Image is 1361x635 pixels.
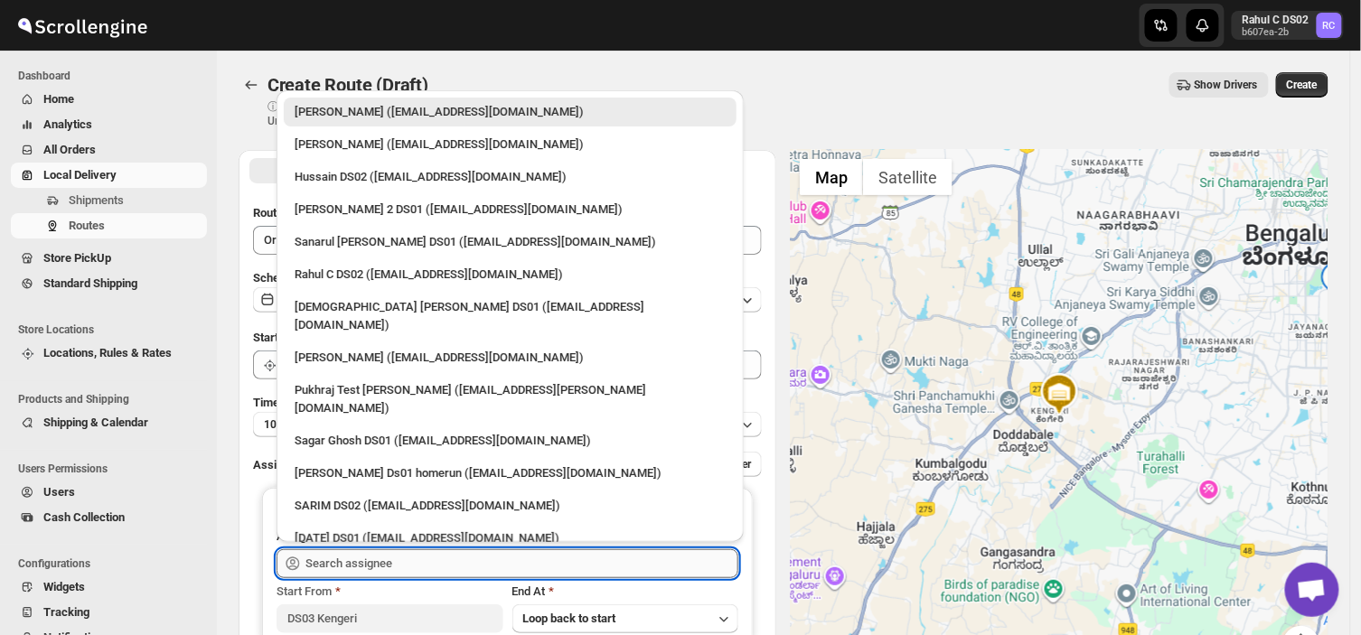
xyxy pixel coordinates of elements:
[43,416,148,429] span: Shipping & Calendar
[43,510,125,524] span: Cash Collection
[277,224,744,257] li: Sanarul Haque DS01 (fefifag638@adosnan.com)
[11,213,207,238] button: Routes
[253,412,762,437] button: 10 minutes
[295,135,726,154] div: [PERSON_NAME] ([EMAIL_ADDRESS][DOMAIN_NAME])
[264,417,318,432] span: 10 minutes
[277,488,744,520] li: SARIM DS02 (xititor414@owlny.com)
[305,549,738,578] input: Search assignee
[1169,72,1269,98] button: Show Drivers
[295,349,726,367] div: [PERSON_NAME] ([EMAIL_ADDRESS][DOMAIN_NAME])
[43,276,137,290] span: Standard Shipping
[18,556,208,571] span: Configurations
[1285,563,1339,617] a: Open chat
[18,322,208,337] span: Store Locations
[14,3,150,48] img: ScrollEngine
[277,126,744,159] li: Mujakkir Benguli (voweh79617@daypey.com)
[43,168,117,182] span: Local Delivery
[249,158,506,183] button: All Route Options
[277,520,744,553] li: Raja DS01 (gasecig398@owlny.com)
[43,605,89,619] span: Tracking
[18,69,208,83] span: Dashboard
[43,251,111,265] span: Store PickUp
[277,372,744,423] li: Pukhraj Test Grewal (lesogip197@pariag.com)
[295,497,726,515] div: SARIM DS02 ([EMAIL_ADDRESS][DOMAIN_NAME])
[277,423,744,455] li: Sagar Ghosh DS01 (loneyoj483@downlor.com)
[11,410,207,435] button: Shipping & Calendar
[11,480,207,505] button: Users
[295,266,726,284] div: Rahul C DS02 ([EMAIL_ADDRESS][DOMAIN_NAME])
[295,381,726,417] div: Pukhraj Test [PERSON_NAME] ([EMAIL_ADDRESS][PERSON_NAME][DOMAIN_NAME])
[69,219,105,232] span: Routes
[295,103,726,121] div: [PERSON_NAME] ([EMAIL_ADDRESS][DOMAIN_NAME])
[253,331,396,344] span: Start Location (Warehouse)
[295,464,726,482] div: [PERSON_NAME] Ds01 homerun ([EMAIL_ADDRESS][DOMAIN_NAME])
[277,98,744,126] li: Rahul Chopra (pukhraj@home-run.co)
[1287,78,1318,92] span: Create
[11,112,207,137] button: Analytics
[1243,13,1309,27] p: Rahul C DS02
[18,392,208,406] span: Products and Shipping
[268,74,428,96] span: Create Route (Draft)
[295,529,726,547] div: [DATE] DS01 ([EMAIL_ADDRESS][DOMAIN_NAME])
[11,188,207,213] button: Shipments
[277,584,332,598] span: Start From
[512,583,738,601] div: End At
[69,193,124,207] span: Shipments
[43,485,75,499] span: Users
[253,458,302,472] span: Assign to
[1276,72,1328,98] button: Create
[1319,262,1355,298] div: 1
[268,99,552,128] p: ⓘ Shipments can also be added from Shipments menu Unrouted tab
[295,432,726,450] div: Sagar Ghosh DS01 ([EMAIL_ADDRESS][DOMAIN_NAME])
[43,92,74,106] span: Home
[253,206,316,219] span: Route Name
[43,143,96,156] span: All Orders
[43,580,85,593] span: Widgets
[11,341,207,366] button: Locations, Rules & Rates
[1232,11,1344,40] button: User menu
[277,159,744,191] li: Hussain DS02 (jarav60351@abatido.com)
[253,287,762,313] button: Thu Sep 04 2025|[DATE]
[43,117,92,131] span: Analytics
[295,168,726,186] div: Hussain DS02 ([EMAIL_ADDRESS][DOMAIN_NAME])
[253,226,762,255] input: Eg: Bengaluru Route
[11,574,207,600] button: Widgets
[1317,13,1342,38] span: Rahul C DS02
[253,396,326,409] span: Time Per Stop
[277,257,744,289] li: Rahul C DS02 (rahul.chopra@home-run.co)
[1243,27,1309,38] p: b607ea-2b
[43,346,172,360] span: Locations, Rules & Rates
[1195,78,1258,92] span: Show Drivers
[512,604,738,633] button: Loop back to start
[239,72,264,98] button: Routes
[277,191,744,224] li: Ali Husain 2 DS01 (petec71113@advitize.com)
[295,201,726,219] div: [PERSON_NAME] 2 DS01 ([EMAIL_ADDRESS][DOMAIN_NAME])
[11,600,207,625] button: Tracking
[863,159,953,195] button: Show satellite imagery
[277,340,744,372] li: Vikas Rathod (lolegiy458@nalwan.com)
[11,505,207,530] button: Cash Collection
[277,289,744,340] li: Islam Laskar DS01 (vixib74172@ikowat.com)
[800,159,863,195] button: Show street map
[277,455,744,488] li: Sourav Ds01 homerun (bamij29633@eluxeer.com)
[295,233,726,251] div: Sanarul [PERSON_NAME] DS01 ([EMAIL_ADDRESS][DOMAIN_NAME])
[523,612,616,625] span: Loop back to start
[253,271,325,285] span: Scheduled for
[18,462,208,476] span: Users Permissions
[11,87,207,112] button: Home
[295,298,726,334] div: [DEMOGRAPHIC_DATA] [PERSON_NAME] DS01 ([EMAIL_ADDRESS][DOMAIN_NAME])
[11,137,207,163] button: All Orders
[1323,20,1336,32] text: RC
